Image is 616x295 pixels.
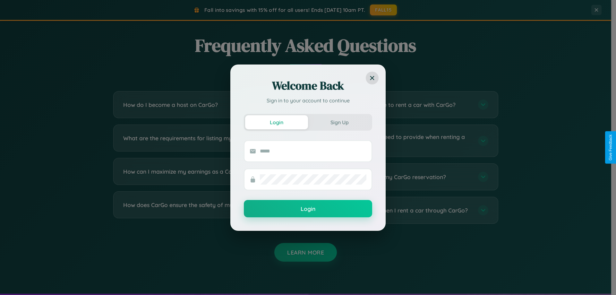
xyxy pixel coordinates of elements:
[245,115,308,129] button: Login
[244,78,372,93] h2: Welcome Back
[308,115,371,129] button: Sign Up
[244,97,372,104] p: Sign in to your account to continue
[608,134,613,161] div: Give Feedback
[244,200,372,217] button: Login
